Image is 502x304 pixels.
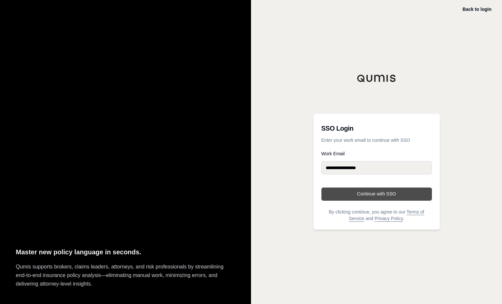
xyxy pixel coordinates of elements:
a: Privacy Policy [374,216,403,221]
p: Qumis supports brokers, claims leaders, attorneys, and risk professionals by streamlining end-to-... [16,263,235,288]
h3: SSO Login [321,122,432,135]
label: Work Email [321,151,432,156]
a: Back to login [463,7,491,12]
p: Master new policy language in seconds. [16,247,235,258]
p: By clicking continue, you agree to our and . [321,209,432,222]
a: Terms of Service [349,209,424,221]
button: Continue with SSO [321,188,432,201]
p: Enter your work email to continue with SSO [321,137,432,143]
img: Qumis [357,74,396,82]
